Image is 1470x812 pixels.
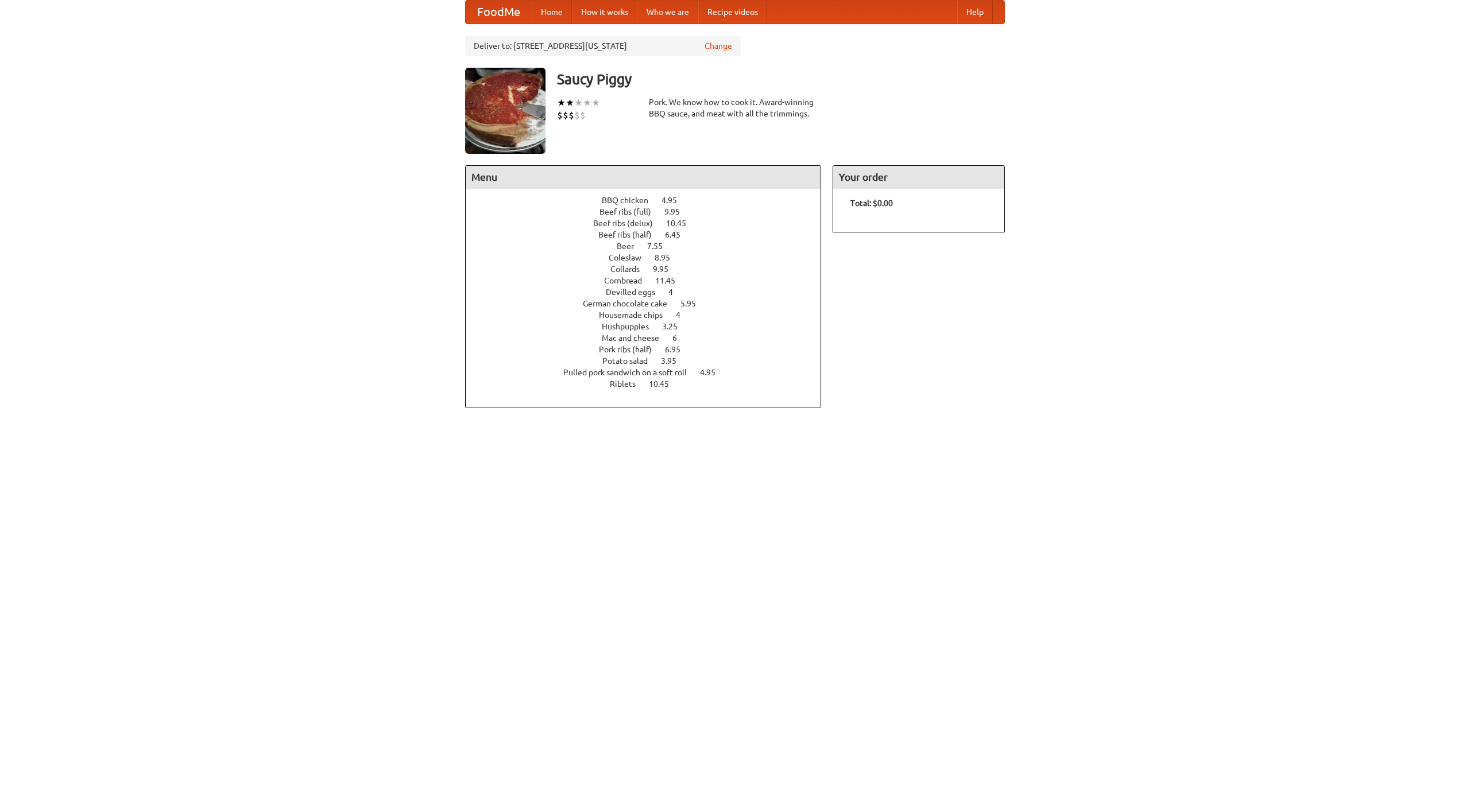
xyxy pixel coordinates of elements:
span: 6.45 [665,230,692,239]
span: Coleslaw [609,253,653,262]
span: 3.95 [661,356,688,366]
a: Collards 9.95 [610,265,690,274]
li: $ [580,109,586,122]
a: Cornbread 11.45 [604,276,697,285]
span: Housemade chips [599,310,674,320]
a: Recipe videos [698,1,767,24]
li: ★ [574,96,583,109]
span: Beer [617,242,645,251]
span: 5.95 [680,299,707,308]
span: 10.45 [666,219,698,228]
a: Riblets 10.45 [610,379,690,388]
span: Pork ribs (half) [599,345,663,354]
a: Who we are [637,1,698,24]
li: ★ [591,96,600,109]
span: Cornbread [604,276,653,285]
span: 11.45 [655,276,687,285]
b: Total: $0.00 [850,199,893,208]
div: Pork. We know how to cook it. Award-winning BBQ sauce, and meat with all the trimmings. [649,96,821,119]
a: Home [532,1,572,24]
li: ★ [583,96,591,109]
span: Beef ribs (delux) [593,219,664,228]
span: 9.95 [653,265,680,274]
a: Mac and cheese 6 [602,333,698,343]
span: Hushpuppies [602,322,660,331]
span: Mac and cheese [602,333,671,343]
span: 9.95 [664,207,691,216]
img: angular.jpg [465,68,546,154]
a: Beef ribs (full) 9.95 [599,207,701,216]
a: How it works [572,1,637,24]
a: Help [957,1,993,24]
a: Change [705,40,732,52]
span: 4.95 [661,196,688,205]
a: German chocolate cake 5.95 [583,299,717,308]
span: Riblets [610,379,647,388]
a: Hushpuppies 3.25 [602,322,699,331]
a: Pulled pork sandwich on a soft roll 4.95 [563,368,737,377]
li: $ [568,109,574,122]
span: Beef ribs (full) [599,207,663,216]
h4: Menu [466,166,821,189]
li: $ [557,109,563,122]
span: 4 [676,310,692,320]
span: 4.95 [700,368,727,377]
a: Beef ribs (delux) 10.45 [593,219,707,228]
span: 10.45 [649,379,680,388]
span: Beef ribs (half) [598,230,663,239]
span: Collards [610,265,651,274]
a: Pork ribs (half) 6.95 [599,345,702,354]
h3: Saucy Piggy [557,68,1005,91]
a: Potato salad 3.95 [602,356,698,366]
span: Pulled pork sandwich on a soft roll [563,368,698,377]
span: BBQ chicken [602,196,660,205]
span: 7.55 [647,242,674,251]
span: 4 [668,287,684,297]
span: Potato salad [602,356,659,366]
span: Devilled eggs [606,287,667,297]
a: Beer 7.55 [617,242,684,251]
span: 8.95 [655,253,682,262]
li: $ [574,109,580,122]
a: Housemade chips 4 [599,310,702,320]
a: BBQ chicken 4.95 [602,196,698,205]
div: Deliver to: [STREET_ADDRESS][US_STATE] [465,36,741,56]
a: FoodMe [466,1,532,24]
a: Coleslaw 8.95 [609,253,691,262]
span: 6 [672,333,688,343]
li: ★ [566,96,574,109]
span: German chocolate cake [583,299,679,308]
h4: Your order [833,166,1004,189]
li: ★ [557,96,566,109]
a: Devilled eggs 4 [606,287,694,297]
li: $ [563,109,568,122]
a: Beef ribs (half) 6.45 [598,230,702,239]
span: 3.25 [662,322,689,331]
span: 6.95 [665,345,692,354]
